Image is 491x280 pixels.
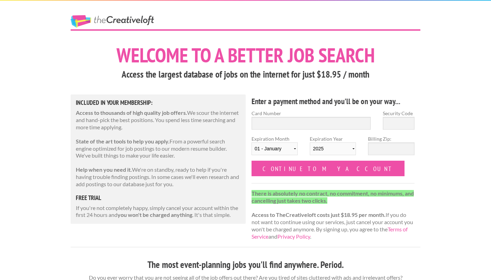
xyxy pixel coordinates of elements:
h1: Welcome to a better job search [71,45,420,65]
p: If you do not want to continue using our services, just cancel your account you won't be charged ... [252,190,415,240]
input: Continue to my account [252,161,405,176]
h5: Included in Your Membership: [76,100,241,106]
p: If you're not completely happy, simply cancel your account within the first 24 hours and . It's t... [76,204,241,219]
strong: you won't be charged anything [117,211,192,218]
h4: Enter a payment method and you'll be on your way... [252,96,415,107]
strong: Help when you need it. [76,166,132,173]
a: Terms of Service [252,226,408,240]
strong: Access to TheCreativeloft costs just $18.95 per month. [252,211,386,218]
a: Privacy Policy [277,233,310,240]
p: We're on standby, ready to help if you're having trouble finding postings. In some cases we'll ev... [76,166,241,188]
strong: There is absolutely no contract, no commitment, no minimums, and cancelling just takes two clicks. [252,190,414,204]
p: From a powerful search engine optimized for job postings to our modern resume builder. We've buil... [76,138,241,159]
label: Expiration Year [310,135,356,161]
p: We scour the internet and hand-pick the best positions. You spend less time searching and more ti... [76,109,241,131]
a: The Creative Loft [71,15,154,28]
select: Expiration Year [310,142,356,155]
label: Card Number [252,110,371,117]
h3: Access the largest database of jobs on the internet for just $18.95 / month [71,68,420,81]
h3: The most event-planning jobs you'll find anywhere. Period. [71,258,420,271]
label: Billing Zip: [368,135,414,142]
label: Expiration Month [252,135,298,161]
label: Security Code [383,110,415,117]
strong: State of the art tools to help you apply. [76,138,170,144]
select: Expiration Month [252,142,298,155]
strong: Access to thousands of high quality job offers. [76,109,187,116]
h5: free trial [76,195,241,201]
